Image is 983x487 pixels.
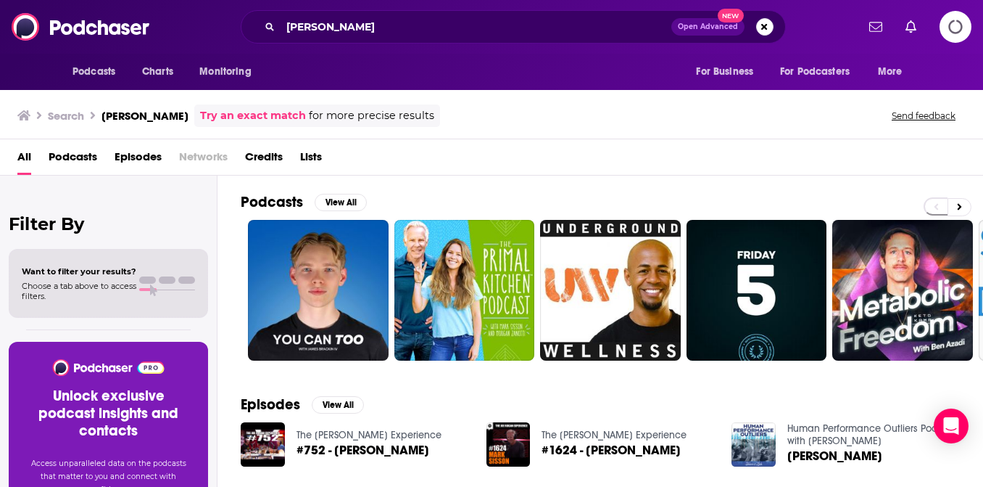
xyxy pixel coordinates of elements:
h2: Episodes [241,396,300,414]
button: open menu [686,58,771,86]
button: Send feedback [887,110,960,122]
span: Choose a tab above to access filters. [22,281,136,301]
span: Monitoring [199,62,251,82]
span: For Business [696,62,753,82]
img: Mark Sisson [731,422,776,467]
a: Mark Sisson [787,450,882,462]
img: Podchaser - Follow, Share and Rate Podcasts [12,13,151,41]
a: Human Performance Outliers Podcast with Zach Bitter [787,422,958,447]
span: For Podcasters [780,62,850,82]
a: EpisodesView All [241,396,364,414]
span: #1624 - [PERSON_NAME] [542,444,681,457]
a: Episodes [115,145,162,175]
a: Try an exact match [200,107,306,124]
span: Networks [179,145,228,175]
span: Want to filter your results? [22,266,136,277]
span: Open Advanced [678,23,738,30]
a: #1624 - Mark Sisson [542,444,681,457]
span: #752 - [PERSON_NAME] [296,444,429,457]
div: Open Intercom Messenger [934,409,969,443]
h3: Search [48,109,84,123]
h2: Filter By [9,213,208,234]
img: #752 - Mark Sisson [241,422,285,467]
a: #752 - Mark Sisson [296,444,429,457]
a: Credits [245,145,283,175]
a: PodcastsView All [241,193,367,211]
span: for more precise results [309,107,434,124]
img: Podchaser - Follow, Share and Rate Podcasts [51,359,165,376]
button: View All [315,194,367,211]
span: [PERSON_NAME] [787,450,882,462]
span: Podcasts [72,62,115,82]
a: All [17,145,31,175]
a: Show notifications dropdown [900,15,922,39]
a: Show notifications dropdown [863,15,888,39]
h2: Podcasts [241,193,303,211]
h3: Unlock exclusive podcast insights and contacts [26,388,191,440]
span: Logging in [940,11,971,43]
button: Open AdvancedNew [671,18,744,36]
a: Lists [300,145,322,175]
a: The Joe Rogan Experience [296,429,441,441]
div: Search podcasts, credits, & more... [241,10,786,44]
span: New [718,9,744,22]
span: Charts [142,62,173,82]
button: open menu [62,58,134,86]
img: #1624 - Mark Sisson [486,422,531,467]
input: Search podcasts, credits, & more... [281,15,671,38]
a: Charts [133,58,182,86]
button: open menu [868,58,921,86]
button: View All [312,396,364,414]
h3: [PERSON_NAME] [101,109,188,123]
a: The Joe Rogan Experience [542,429,687,441]
span: More [878,62,903,82]
a: Podcasts [49,145,97,175]
button: open menu [771,58,871,86]
button: open menu [189,58,270,86]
